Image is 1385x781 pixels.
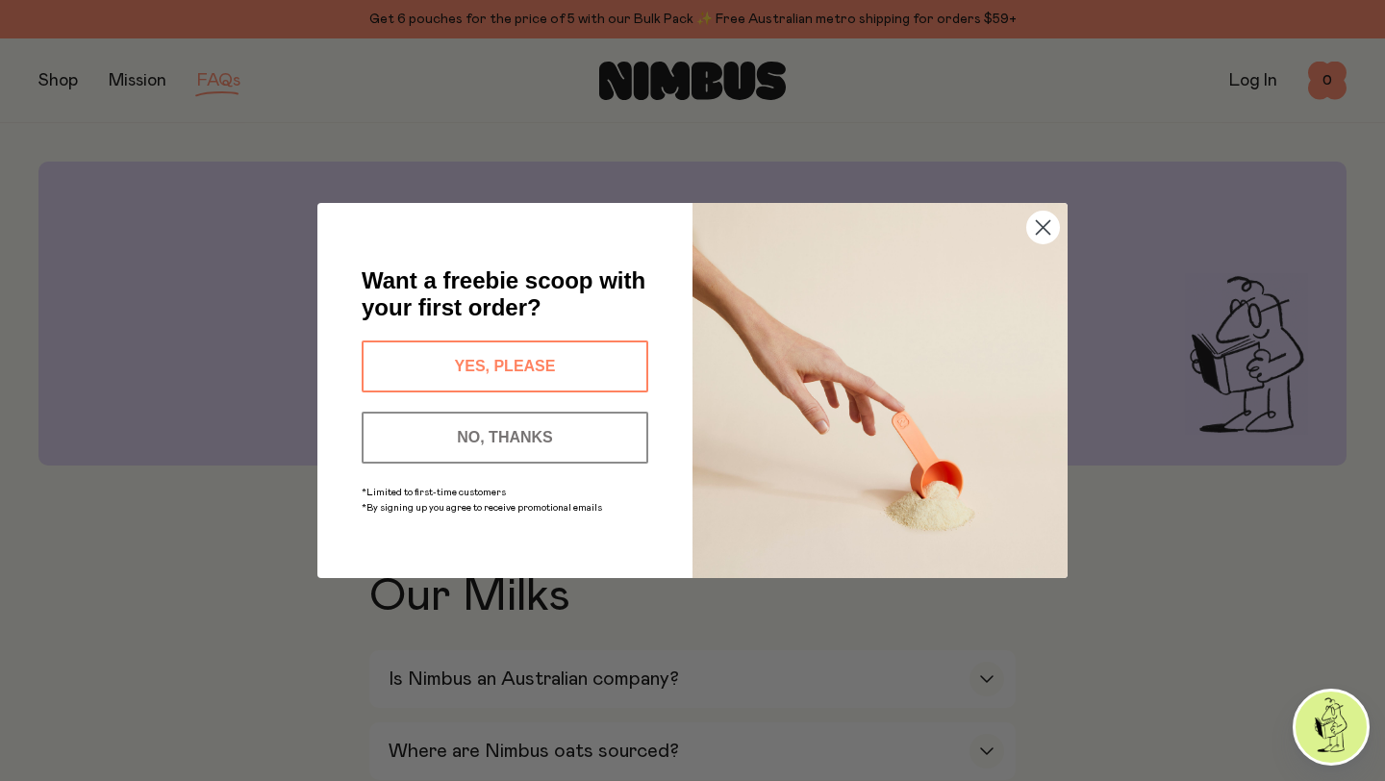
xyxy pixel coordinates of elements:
[692,203,1068,578] img: c0d45117-8e62-4a02-9742-374a5db49d45.jpeg
[362,412,648,464] button: NO, THANKS
[362,488,506,497] span: *Limited to first-time customers
[362,267,645,320] span: Want a freebie scoop with your first order?
[1026,211,1060,244] button: Close dialog
[1296,692,1367,763] img: agent
[362,340,648,392] button: YES, PLEASE
[362,503,602,513] span: *By signing up you agree to receive promotional emails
